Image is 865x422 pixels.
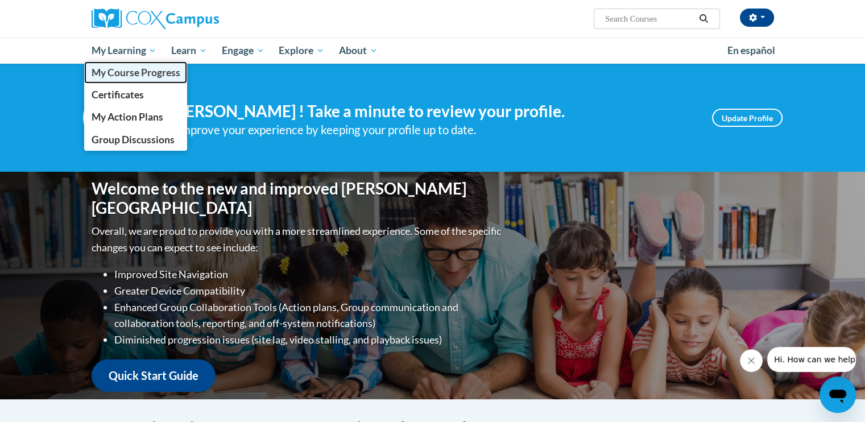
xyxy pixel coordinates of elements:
[740,9,774,27] button: Account Settings
[84,84,188,106] a: Certificates
[91,89,143,101] span: Certificates
[92,179,504,217] h1: Welcome to the new and improved [PERSON_NAME][GEOGRAPHIC_DATA]
[740,349,763,372] iframe: Close message
[75,38,791,64] div: Main menu
[84,38,164,64] a: My Learning
[91,111,163,123] span: My Action Plans
[84,106,188,128] a: My Action Plans
[222,44,264,57] span: Engage
[271,38,332,64] a: Explore
[91,134,174,146] span: Group Discussions
[332,38,385,64] a: About
[720,39,783,63] a: En español
[114,266,504,283] li: Improved Site Navigation
[604,12,695,26] input: Search Courses
[164,38,214,64] a: Learn
[114,332,504,348] li: Diminished progression issues (site lag, video stalling, and playback issues)
[214,38,272,64] a: Engage
[767,347,856,372] iframe: Message from company
[84,61,188,84] a: My Course Progress
[92,359,216,392] a: Quick Start Guide
[92,9,219,29] img: Cox Campus
[151,121,695,139] div: Help improve your experience by keeping your profile up to date.
[171,44,207,57] span: Learn
[91,44,156,57] span: My Learning
[7,8,92,17] span: Hi. How can we help?
[114,283,504,299] li: Greater Device Compatibility
[712,109,783,127] a: Update Profile
[83,92,134,143] img: Profile Image
[279,44,324,57] span: Explore
[92,223,504,256] p: Overall, we are proud to provide you with a more streamlined experience. Some of the specific cha...
[820,377,856,413] iframe: Button to launch messaging window
[727,44,775,56] span: En español
[84,129,188,151] a: Group Discussions
[339,44,378,57] span: About
[114,299,504,332] li: Enhanced Group Collaboration Tools (Action plans, Group communication and collaboration tools, re...
[151,102,695,121] h4: Hi [PERSON_NAME] ! Take a minute to review your profile.
[695,12,712,26] button: Search
[92,9,308,29] a: Cox Campus
[91,67,180,78] span: My Course Progress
